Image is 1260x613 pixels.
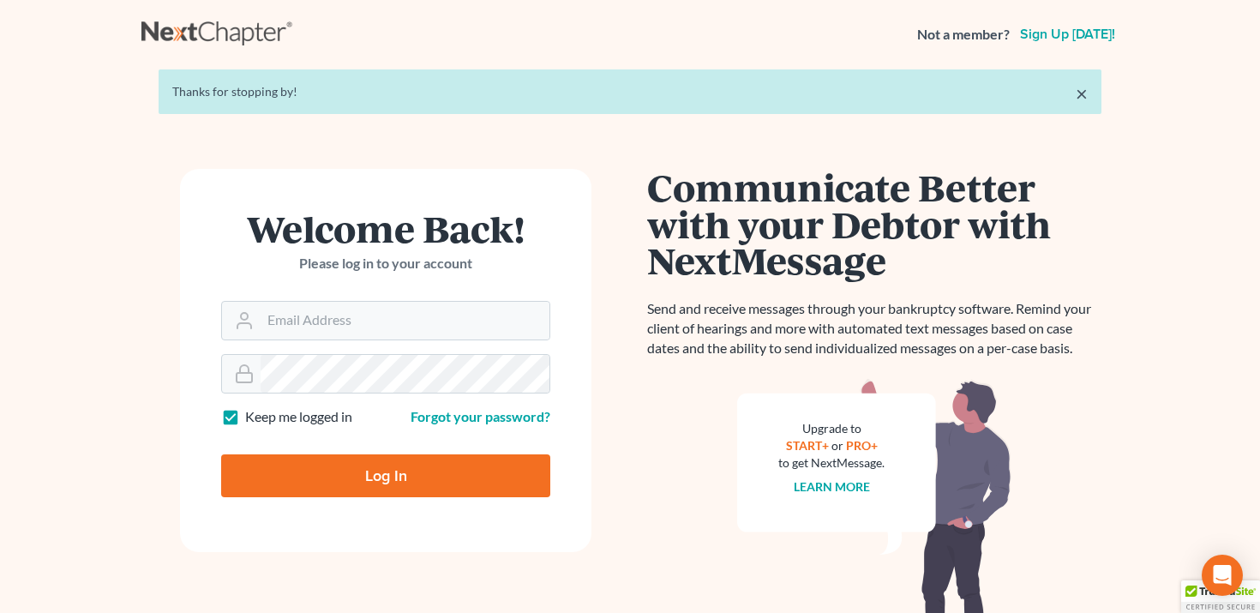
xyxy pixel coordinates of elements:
[778,420,885,437] div: Upgrade to
[778,454,885,472] div: to get NextMessage.
[647,299,1101,358] p: Send and receive messages through your bankruptcy software. Remind your client of hearings and mo...
[221,454,550,497] input: Log In
[1076,83,1088,104] a: ×
[786,438,829,453] a: START+
[1017,27,1119,41] a: Sign up [DATE]!
[1181,580,1260,613] div: TrustedSite Certified
[411,408,550,424] a: Forgot your password?
[1202,555,1243,596] div: Open Intercom Messenger
[794,479,870,494] a: Learn more
[221,210,550,247] h1: Welcome Back!
[917,25,1010,45] strong: Not a member?
[245,407,352,427] label: Keep me logged in
[647,169,1101,279] h1: Communicate Better with your Debtor with NextMessage
[846,438,878,453] a: PRO+
[831,438,843,453] span: or
[261,302,549,340] input: Email Address
[172,83,1088,100] div: Thanks for stopping by!
[221,254,550,273] p: Please log in to your account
